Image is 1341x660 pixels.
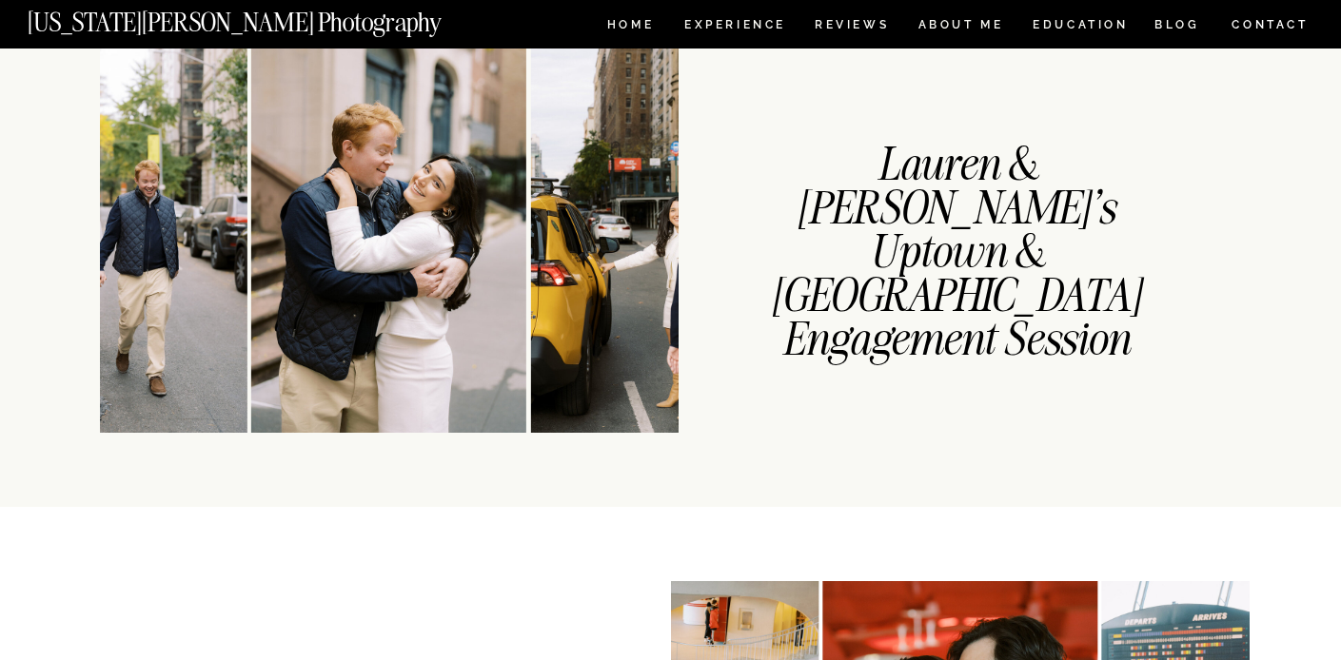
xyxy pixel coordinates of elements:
[1031,19,1131,35] a: EDUCATION
[684,19,784,35] a: Experience
[1154,19,1200,35] a: BLOG
[28,10,505,26] a: [US_STATE][PERSON_NAME] Photography
[917,19,1004,35] a: ABOUT ME
[815,19,886,35] a: REVIEWS
[603,19,658,35] a: HOME
[1231,14,1310,35] a: CONTACT
[767,143,1145,269] h1: Lauren & [PERSON_NAME]'s Uptown & [GEOGRAPHIC_DATA] Engagement Session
